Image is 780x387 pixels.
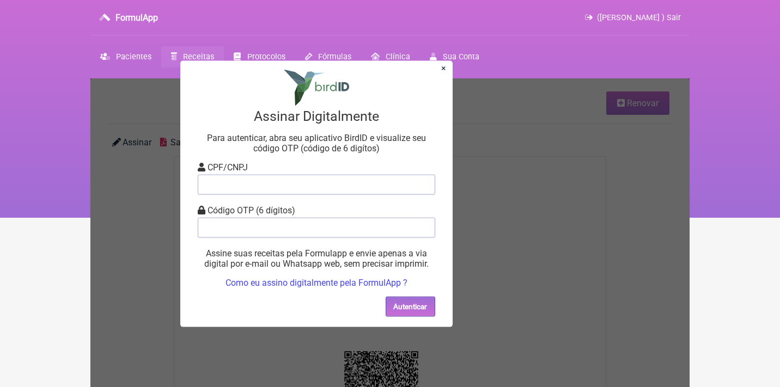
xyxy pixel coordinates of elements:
p: Para autenticar, abra seu aplicativo BirdID e visualize seu código OTP (código de 6 digítos) [198,132,435,153]
span: Assine suas receitas pela Formulapp e envie apenas a via digital por e-mail ou Whatsapp web, sem ... [204,248,429,268]
span: Receitas [183,52,214,62]
span: Clínica [386,52,410,62]
a: Sua Conta [420,46,489,67]
img: Logo Birdid [284,69,349,106]
button: Autenticar [386,296,435,316]
a: Pacientes [90,46,161,67]
span: Assinar Digitalmente [254,108,379,124]
span: ([PERSON_NAME] ) Sair [597,13,681,22]
span: Sua Conta [443,52,479,62]
a: Fórmulas [295,46,361,67]
span: CPF/CNPJ [208,162,248,172]
span: Fórmulas [318,52,351,62]
span: Protocolos [247,52,285,62]
span: Código OTP (6 dígitos) [208,205,295,215]
span: Pacientes [116,52,151,62]
a: Receitas [161,46,224,67]
a: ([PERSON_NAME] ) Sair [585,13,681,22]
a: Protocolos [224,46,295,67]
a: Como eu assino digitalmente pela FormulApp ? [226,277,407,287]
a: Fechar [441,63,446,73]
a: Clínica [361,46,420,67]
h3: FormulApp [115,13,158,23]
